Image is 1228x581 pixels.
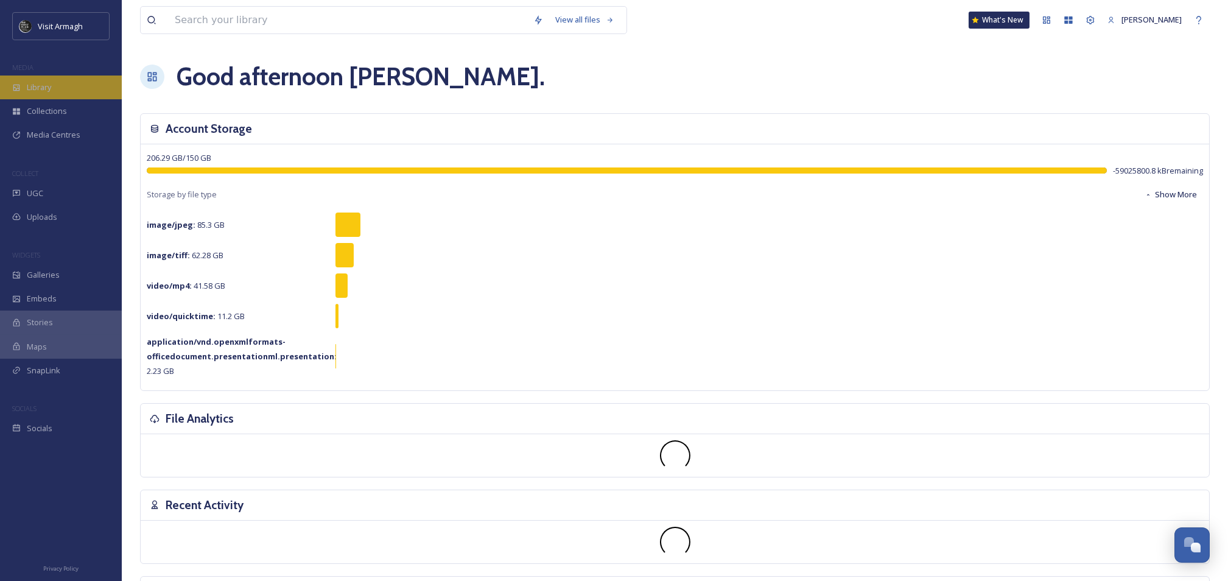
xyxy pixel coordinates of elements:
[27,105,67,117] span: Collections
[549,8,620,32] a: View all files
[147,311,245,322] span: 11.2 GB
[166,410,234,428] h3: File Analytics
[19,20,32,32] img: THE-FIRST-PLACE-VISIT-ARMAGH.COM-BLACK.jpg
[147,250,223,261] span: 62.28 GB
[169,7,527,33] input: Search your library
[147,250,190,261] strong: image/tiff :
[27,293,57,305] span: Embeds
[27,423,52,434] span: Socials
[147,189,217,200] span: Storage by file type
[12,169,38,178] span: COLLECT
[147,336,337,362] strong: application/vnd.openxmlformats-officedocument.presentationml.presentation :
[147,219,225,230] span: 85.3 GB
[166,120,252,138] h3: Account Storage
[1113,165,1203,177] span: -59025800.8 kB remaining
[27,188,43,199] span: UGC
[12,250,40,259] span: WIDGETS
[43,560,79,575] a: Privacy Policy
[147,311,216,322] strong: video/quicktime :
[12,63,33,72] span: MEDIA
[147,280,225,291] span: 41.58 GB
[27,365,60,376] span: SnapLink
[27,129,80,141] span: Media Centres
[147,219,195,230] strong: image/jpeg :
[43,565,79,572] span: Privacy Policy
[27,317,53,328] span: Stories
[1139,183,1203,206] button: Show More
[12,404,37,413] span: SOCIALS
[27,269,60,281] span: Galleries
[1174,527,1210,563] button: Open Chat
[147,280,192,291] strong: video/mp4 :
[177,58,545,95] h1: Good afternoon [PERSON_NAME] .
[147,336,337,376] span: 2.23 GB
[27,211,57,223] span: Uploads
[38,21,83,32] span: Visit Armagh
[27,341,47,353] span: Maps
[27,82,51,93] span: Library
[1101,8,1188,32] a: [PERSON_NAME]
[969,12,1030,29] a: What's New
[166,496,244,514] h3: Recent Activity
[1121,14,1182,25] span: [PERSON_NAME]
[147,152,211,163] span: 206.29 GB / 150 GB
